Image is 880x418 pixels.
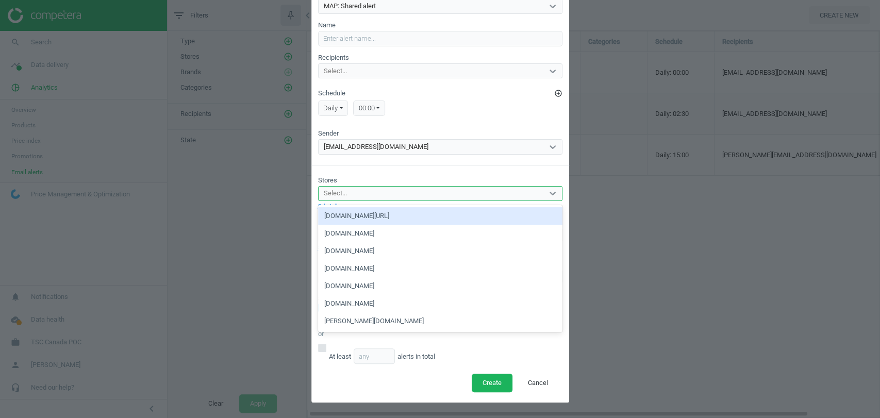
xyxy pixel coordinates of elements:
[517,374,559,392] button: Cancel
[318,31,562,46] input: Enter alert name...
[318,53,349,62] label: Recipients
[324,142,428,152] div: [EMAIL_ADDRESS][DOMAIN_NAME]
[353,101,385,116] div: 00:00
[318,277,562,295] div: [DOMAIN_NAME]
[318,129,339,138] label: Sender
[554,89,562,97] i: add_circle_outline
[324,66,347,76] div: Select...
[318,312,562,330] div: [PERSON_NAME][DOMAIN_NAME]
[324,2,376,11] div: MAP: Shared alert
[318,242,562,260] div: [DOMAIN_NAME]
[318,207,562,225] div: [DOMAIN_NAME][URL]
[318,295,562,312] div: [DOMAIN_NAME]
[318,225,562,242] div: [DOMAIN_NAME]
[318,101,348,116] div: daily
[324,189,347,198] div: Select...
[318,21,336,30] label: Name
[354,348,395,364] input: any
[318,176,337,185] label: Stores
[554,89,562,97] button: Schedule
[318,203,337,209] a: Select all
[318,344,562,364] div: At least alerts in total
[318,89,562,98] label: Schedule
[318,329,562,339] div: or
[318,260,562,277] div: [DOMAIN_NAME]
[472,374,512,392] button: Create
